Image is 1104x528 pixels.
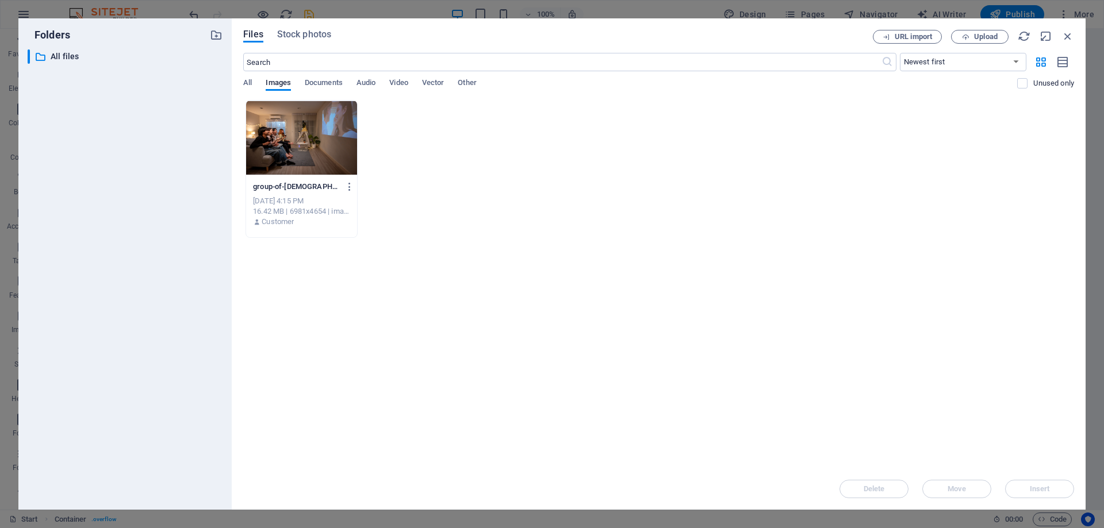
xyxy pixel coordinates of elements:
[458,76,476,92] span: Other
[277,28,331,41] span: Stock photos
[28,49,30,64] div: ​
[243,28,263,41] span: Files
[262,217,294,227] p: Customer
[895,33,932,40] span: URL import
[1040,30,1052,43] i: Minimize
[243,76,252,92] span: All
[1061,30,1074,43] i: Close
[28,28,70,43] p: Folders
[422,76,444,92] span: Vector
[305,76,343,92] span: Documents
[51,50,201,63] p: All files
[951,30,1009,44] button: Upload
[389,76,408,92] span: Video
[253,196,350,206] div: [DATE] 4:15 PM
[210,29,223,41] i: Create new folder
[1018,30,1030,43] i: Reload
[873,30,942,44] button: URL import
[266,76,291,92] span: Images
[356,76,375,92] span: Audio
[253,182,339,192] p: group-of-asian-friends-eating-popcorn-while-watchi-2025-03-25-15-35-07-utc-BpxhGZSpK0uqejudXpSy6Q...
[974,33,998,40] span: Upload
[253,206,350,217] div: 16.42 MB | 6981x4654 | image/jpeg
[243,53,881,71] input: Search
[1033,78,1074,88] p: Displays only files that are not in use on the website. Files added during this session can still...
